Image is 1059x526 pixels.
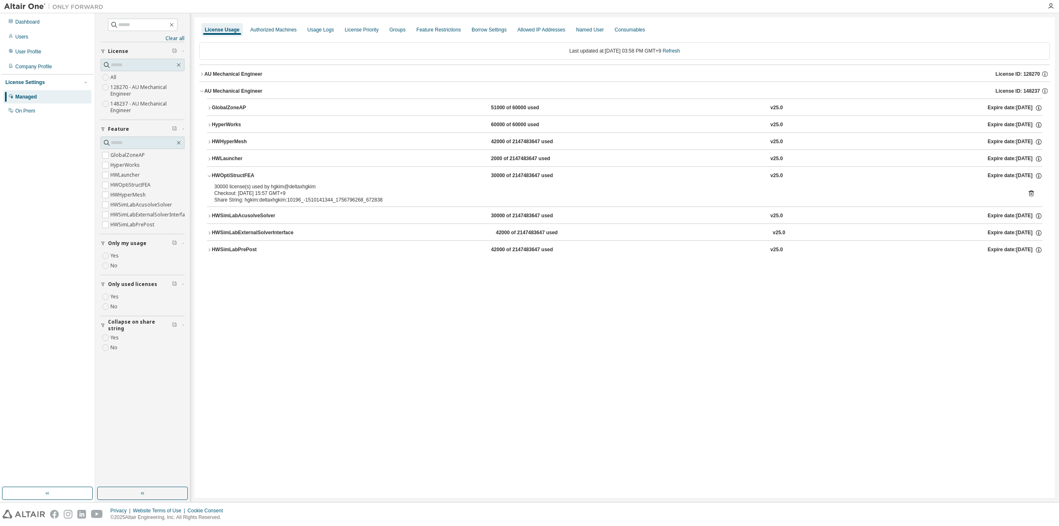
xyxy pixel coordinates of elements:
[212,138,286,146] div: HWHyperMesh
[110,251,120,261] label: Yes
[770,121,783,129] div: v25.0
[110,82,184,99] label: 128270 - AU Mechanical Engineer
[108,240,146,247] span: Only my usage
[101,35,184,42] a: Clear all
[204,71,262,77] div: AU Mechanical Engineer
[101,42,184,60] button: License
[205,26,240,33] div: License Usage
[491,246,565,254] div: 42000 of 2147483647 used
[491,212,565,220] div: 30000 of 2147483647 used
[307,26,334,33] div: Usage Logs
[207,116,1042,134] button: HyperWorks60000 of 60000 usedv25.0Expire date:[DATE]
[250,26,297,33] div: Authorized Machines
[2,510,45,519] img: altair_logo.svg
[207,150,1042,168] button: HWLauncher2000 of 2147483647 usedv25.0Expire date:[DATE]
[212,155,286,163] div: HWLauncher
[110,170,141,180] label: HWLauncher
[491,121,565,129] div: 60000 of 60000 used
[110,190,147,200] label: HWHyperMesh
[110,333,120,343] label: Yes
[199,65,1050,83] button: AU Mechanical EngineerLicense ID: 128270
[199,42,1050,60] div: Last updated at: [DATE] 03:58 PM GMT+9
[770,172,783,180] div: v25.0
[108,281,157,288] span: Only used licenses
[110,200,174,210] label: HWSimLabAcusolveSolver
[110,343,119,353] label: No
[773,229,785,237] div: v25.0
[204,88,262,94] div: AU Mechanical Engineer
[988,138,1042,146] div: Expire date: [DATE]
[214,183,1015,190] div: 30000 license(s) used by hgkim@deltaxhgkim
[988,172,1042,180] div: Expire date: [DATE]
[5,79,45,86] div: License Settings
[472,26,507,33] div: Borrow Settings
[770,212,783,220] div: v25.0
[110,514,228,521] p: © 2025 Altair Engineering, Inc. All Rights Reserved.
[15,48,41,55] div: User Profile
[389,26,405,33] div: Groups
[110,302,119,312] label: No
[491,104,565,112] div: 51000 of 60000 used
[987,229,1042,237] div: Expire date: [DATE]
[108,126,129,132] span: Feature
[15,94,37,100] div: Managed
[172,240,177,247] span: Clear filter
[110,150,146,160] label: GlobalZoneAP
[417,26,461,33] div: Feature Restrictions
[110,210,192,220] label: HWSimLabExternalSolverInterface
[212,104,286,112] div: GlobalZoneAP
[214,197,1015,203] div: Share String: hgkim:deltaxhgkim:10196_-1510141344_1756796268_672838
[770,155,783,163] div: v25.0
[110,220,156,230] label: HWSimLabPrePost
[110,292,120,302] label: Yes
[491,138,565,146] div: 42000 of 2147483647 used
[491,172,565,180] div: 30000 of 2147483647 used
[172,322,177,329] span: Clear filter
[110,507,133,514] div: Privacy
[207,241,1042,259] button: HWSimLabPrePost42000 of 2147483647 usedv25.0Expire date:[DATE]
[988,212,1042,220] div: Expire date: [DATE]
[615,26,645,33] div: Consumables
[212,229,293,237] div: HWSimLabExternalSolverInterface
[110,99,184,115] label: 148237 - AU Mechanical Engineer
[101,316,184,334] button: Collapse on share string
[15,108,35,114] div: On Prem
[108,319,172,332] span: Collapse on share string
[988,104,1042,112] div: Expire date: [DATE]
[108,48,128,55] span: License
[212,121,286,129] div: HyperWorks
[207,224,1042,242] button: HWSimLabExternalSolverInterface42000 of 2147483647 usedv25.0Expire date:[DATE]
[172,48,177,55] span: Clear filter
[576,26,604,33] div: Named User
[491,155,565,163] div: 2000 of 2147483647 used
[207,167,1042,185] button: HWOptiStructFEA30000 of 2147483647 usedv25.0Expire date:[DATE]
[172,126,177,132] span: Clear filter
[187,507,228,514] div: Cookie Consent
[988,246,1042,254] div: Expire date: [DATE]
[996,88,1040,94] span: License ID: 148237
[770,104,783,112] div: v25.0
[64,510,72,519] img: instagram.svg
[110,72,118,82] label: All
[212,172,286,180] div: HWOptiStructFEA
[101,234,184,252] button: Only my usage
[4,2,108,11] img: Altair One
[77,510,86,519] img: linkedin.svg
[110,160,141,170] label: HyperWorks
[518,26,565,33] div: Allowed IP Addresses
[172,281,177,288] span: Clear filter
[988,155,1042,163] div: Expire date: [DATE]
[110,261,119,271] label: No
[207,207,1042,225] button: HWSimLabAcusolveSolver30000 of 2147483647 usedv25.0Expire date:[DATE]
[101,275,184,293] button: Only used licenses
[207,133,1042,151] button: HWHyperMesh42000 of 2147483647 usedv25.0Expire date:[DATE]
[50,510,59,519] img: facebook.svg
[770,138,783,146] div: v25.0
[214,190,1015,197] div: Checkout: [DATE] 15:57 GMT+9
[91,510,103,519] img: youtube.svg
[212,212,286,220] div: HWSimLabAcusolveSolver
[345,26,379,33] div: License Priority
[663,48,680,54] a: Refresh
[996,71,1040,77] span: License ID: 128270
[133,507,187,514] div: Website Terms of Use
